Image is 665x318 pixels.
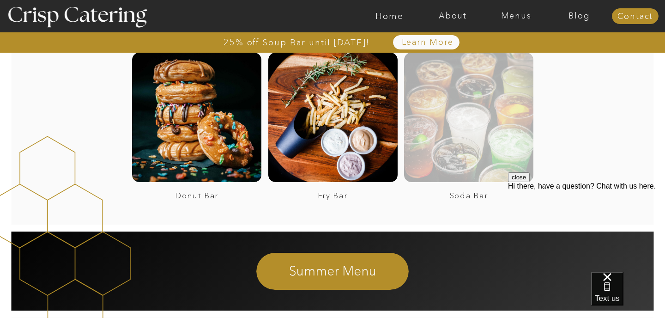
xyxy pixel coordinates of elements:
[380,38,475,47] a: Learn More
[484,12,548,21] a: Menus
[358,12,421,21] a: Home
[548,12,611,21] a: Blog
[508,172,665,283] iframe: podium webchat widget prompt
[190,38,403,47] a: 25% off Soup Bar until [DATE]!
[612,12,659,21] a: Contact
[421,12,484,21] a: About
[406,191,532,200] a: Soda Bar
[207,262,458,279] a: Summer Menu
[134,191,260,200] a: Donut Bar
[591,272,665,318] iframe: podium webchat widget bubble
[270,191,395,200] a: Fry Bar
